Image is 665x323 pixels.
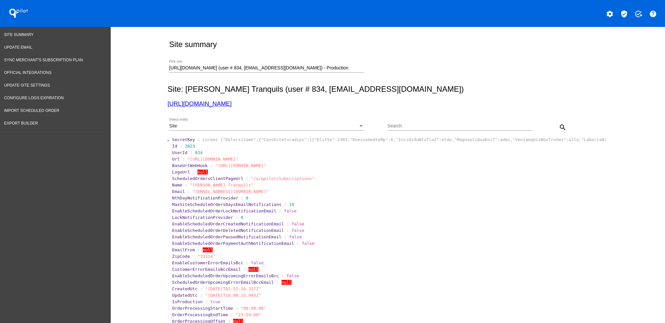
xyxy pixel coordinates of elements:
[193,170,195,174] span: :
[200,293,203,298] span: :
[205,286,261,291] span: "[DATE]T02:52:24.327Z"
[243,267,246,272] span: :
[387,124,533,129] input: Search
[172,170,190,174] span: LogoUrl
[193,189,269,194] span: "[EMAIL_ADDRESS][DOMAIN_NAME]"
[197,170,207,174] span: null
[187,157,238,161] span: "[URL][DOMAIN_NAME]"
[4,121,38,126] span: Export Builder
[172,144,177,149] span: Id
[172,241,294,246] span: EnableScheduledOrderPaymentAuthNotificationEmail
[649,10,657,18] mat-icon: help
[251,176,315,181] span: "/a/qpilot/subscriptions"
[205,299,208,304] span: :
[172,221,284,226] span: EnableScheduledOrderCreatedNotificationEmail
[4,32,34,37] span: Site Summary
[286,228,289,233] span: :
[231,312,233,317] span: :
[172,234,282,239] span: EnableScheduledOrderPausedNotificationEmail
[620,10,628,18] mat-icon: verified_user
[190,183,254,187] span: "[PERSON_NAME] Tranquils"
[172,157,180,161] span: Url
[190,150,193,155] span: :
[172,163,208,168] span: BaseUrlWebHook
[169,66,364,71] input: Number
[297,241,299,246] span: :
[292,228,304,233] span: false
[172,215,233,220] span: LockNotificationProvider
[185,144,195,149] span: 2823
[634,10,642,18] mat-icon: add_task
[246,196,248,200] span: 0
[197,247,200,252] span: :
[172,247,195,252] span: EmailFrom
[172,196,238,200] span: NthDayNotificationProvider
[4,70,52,75] span: Official Integrations
[4,45,32,50] span: Update Email
[197,137,200,142] span: :
[169,124,364,129] mat-select: Select entity
[241,306,266,311] span: "00:00:00"
[172,299,203,304] span: IsProduction
[276,280,279,285] span: :
[241,196,243,200] span: :
[172,209,276,213] span: EnableScheduledOrderLockNotificationEmail
[172,137,195,142] span: SecretKey
[559,124,567,131] mat-icon: search
[172,293,197,298] span: UpdatedUtc
[606,10,614,18] mat-icon: settings
[251,260,264,265] span: false
[172,202,282,207] span: MaxSiteScheduleOrdersDaysEmailNotifications
[197,254,215,259] span: "33314"
[302,241,314,246] span: false
[172,306,233,311] span: OrderProcessingStartTime
[246,176,248,181] span: :
[289,234,302,239] span: false
[169,123,177,128] span: Site
[172,280,274,285] span: ScheduledOrderUpcomingErrorEmailBccEmail
[284,209,296,213] span: false
[4,96,64,100] span: Configure logs expiration
[168,100,232,107] a: [URL][DOMAIN_NAME]
[172,273,279,278] span: EnableScheduledOrderUpcomingErrorEmailsBcc
[215,163,266,168] span: "[URL][DOMAIN_NAME]"
[172,183,182,187] span: Name
[286,221,289,226] span: :
[284,202,286,207] span: :
[172,228,284,233] span: EnableScheduledOrderDeletedNotificationEmail
[172,267,241,272] span: CustomerErrorEmailsBccEmail
[279,209,282,213] span: :
[246,260,248,265] span: :
[200,286,203,291] span: :
[193,254,195,259] span: :
[248,267,258,272] span: null
[203,247,213,252] span: null
[4,83,50,88] span: Update Site Settings
[195,150,203,155] span: 834
[185,183,187,187] span: :
[172,189,185,194] span: Email
[284,234,286,239] span: :
[182,157,185,161] span: :
[172,286,197,291] span: CreatedUtc
[292,221,304,226] span: false
[172,254,190,259] span: ZipCode
[282,280,292,285] span: null
[236,306,238,311] span: :
[172,176,243,181] span: ScheduledOrdersClientPageUrl
[172,150,187,155] span: UserId
[172,260,243,265] span: EnableCustomerErrorEmailsBcc
[168,85,606,94] h2: Site: [PERSON_NAME] Tranquils (user # 834, [EMAIL_ADDRESS][DOMAIN_NAME])
[210,299,220,304] span: true
[4,108,59,113] span: Import Scheduled Order
[241,215,243,220] span: 0
[289,202,294,207] span: 10
[236,312,261,317] span: "23:59:00"
[169,40,217,49] h2: Site summary
[205,293,261,298] span: "[DATE]T18:00:23.943Z"
[6,7,31,20] h1: QPilot
[210,163,213,168] span: :
[286,273,299,278] span: false
[282,273,284,278] span: :
[236,215,238,220] span: :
